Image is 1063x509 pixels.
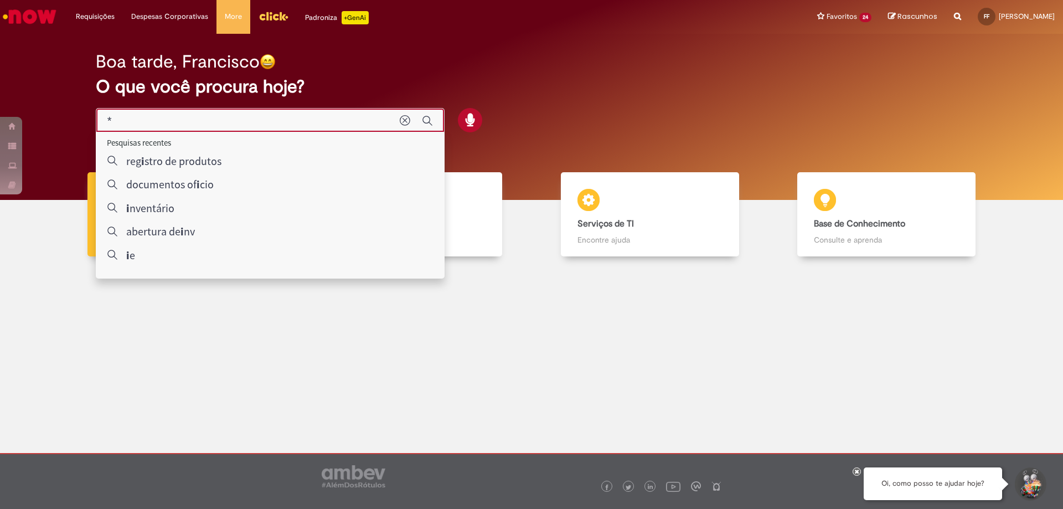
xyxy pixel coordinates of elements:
[888,12,937,22] a: Rascunhos
[322,465,385,487] img: logo_footer_ambev_rotulo_gray.png
[814,218,905,229] b: Base de Conhecimento
[666,479,680,493] img: logo_footer_youtube.png
[577,234,723,245] p: Encontre ajuda
[305,11,369,24] div: Padroniza
[259,8,288,24] img: click_logo_yellow_360x200.png
[342,11,369,24] p: +GenAi
[96,77,968,96] h2: O que você procura hoje?
[827,11,857,22] span: Favoritos
[984,13,989,20] span: FF
[531,172,768,257] a: Serviços de TI Encontre ajuda
[711,481,721,491] img: logo_footer_naosei.png
[1013,467,1046,501] button: Iniciar Conversa de Suporte
[691,481,701,491] img: logo_footer_workplace.png
[577,218,634,229] b: Serviços de TI
[131,11,208,22] span: Despesas Corporativas
[58,172,295,257] a: Tirar dúvidas Tirar dúvidas com Lupi Assist e Gen Ai
[864,467,1002,500] div: Oi, como posso te ajudar hoje?
[604,485,610,490] img: logo_footer_facebook.png
[96,52,260,71] h2: Boa tarde, Francisco
[999,12,1055,21] span: [PERSON_NAME]
[648,484,653,491] img: logo_footer_linkedin.png
[1,6,58,28] img: ServiceNow
[814,234,959,245] p: Consulte e aprenda
[76,11,115,22] span: Requisições
[768,172,1005,257] a: Base de Conhecimento Consulte e aprenda
[897,11,937,22] span: Rascunhos
[225,11,242,22] span: More
[859,13,871,22] span: 24
[260,54,276,70] img: happy-face.png
[626,485,631,490] img: logo_footer_twitter.png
